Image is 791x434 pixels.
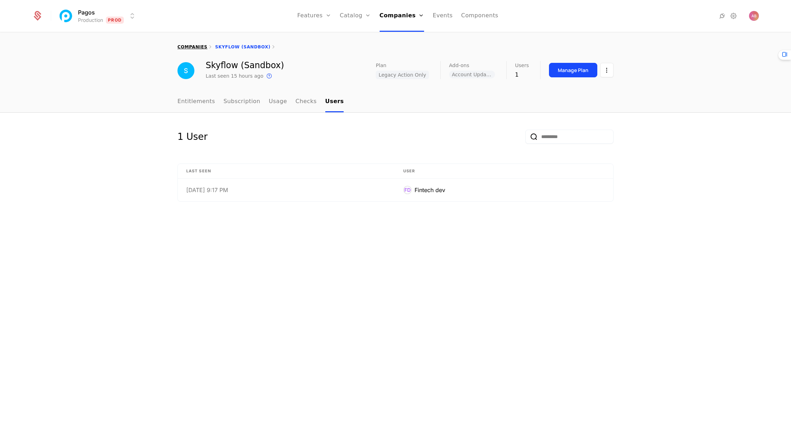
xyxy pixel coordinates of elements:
[60,8,137,24] button: Select environment
[269,91,287,112] a: Usage
[558,67,588,74] div: Manage Plan
[749,11,759,21] img: Andy Barker
[515,63,529,68] span: Users
[325,91,344,112] a: Users
[403,186,412,194] div: FD
[600,63,614,77] button: Select action
[206,61,284,70] div: Skyflow (Sandbox)
[376,63,386,68] span: Plan
[718,12,726,20] a: Integrations
[206,72,264,79] div: Last seen 15 hours ago
[178,164,395,179] th: Last Seen
[729,12,738,20] a: Settings
[177,91,614,112] nav: Main
[58,7,74,24] img: Pagos
[415,186,445,194] div: Fintech dev
[376,71,429,79] span: Legacy Action Only
[78,17,103,24] div: Production
[177,130,207,144] div: 1 User
[549,63,597,77] button: Manage Plan
[177,91,215,112] a: Entitlements
[186,187,386,193] div: [DATE] 9:17 PM
[515,71,529,79] div: 1
[296,91,317,112] a: Checks
[224,91,260,112] a: Subscription
[177,62,194,79] img: Skyflow (Sandbox)
[78,8,95,17] span: Pagos
[395,164,613,179] th: User
[177,91,344,112] ul: Choose Sub Page
[106,17,124,24] span: Prod
[449,71,495,78] span: Account Updater
[749,11,759,21] button: Open user button
[449,63,469,68] span: Add-ons
[177,44,207,49] a: companies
